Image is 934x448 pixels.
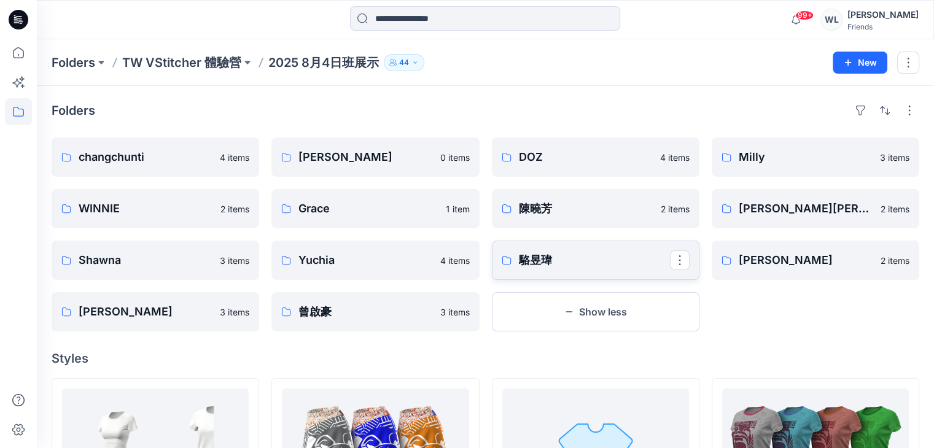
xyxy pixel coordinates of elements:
h4: Styles [52,351,919,366]
a: changchunti4 items [52,137,259,177]
button: 44 [384,54,424,71]
p: 陳曉芳 [519,200,653,217]
a: 曾啟豪3 items [271,292,479,331]
p: 44 [399,56,409,69]
a: Shawna3 items [52,241,259,280]
a: [PERSON_NAME][PERSON_NAME]2 items [712,189,919,228]
a: Milly3 items [712,137,919,177]
p: Yuchia [298,252,432,269]
p: [PERSON_NAME][PERSON_NAME] [739,200,873,217]
p: 2 items [881,203,909,215]
a: 駱昱瑋 [492,241,699,280]
a: Folders [52,54,95,71]
p: DOZ [519,149,653,166]
p: [PERSON_NAME] [739,252,873,269]
p: 曾啟豪 [298,303,432,320]
p: 3 items [220,306,249,319]
p: [PERSON_NAME] [298,149,432,166]
p: Shawna [79,252,212,269]
a: TW VStitcher 體驗營 [122,54,241,71]
p: 3 items [440,306,470,319]
a: [PERSON_NAME]2 items [712,241,919,280]
p: changchunti [79,149,212,166]
p: 2025 8月4日班展示 [268,54,379,71]
p: 2 items [881,254,909,267]
p: 4 items [660,151,690,164]
p: 4 items [220,151,249,164]
div: [PERSON_NAME] [847,7,919,22]
p: 0 items [440,151,470,164]
p: [PERSON_NAME] [79,303,212,320]
span: 99+ [795,10,814,20]
a: 陳曉芳2 items [492,189,699,228]
p: Milly [739,149,873,166]
p: 3 items [880,151,909,164]
div: Friends [847,22,919,31]
p: 2 items [220,203,249,215]
p: Grace [298,200,438,217]
a: DOZ4 items [492,137,699,177]
button: Show less [492,292,699,331]
a: [PERSON_NAME]0 items [271,137,479,177]
p: 2 items [661,203,690,215]
div: WL [820,9,843,31]
h4: Folders [52,103,95,118]
button: New [833,52,887,74]
p: 駱昱瑋 [519,252,670,269]
p: WINNIE [79,200,213,217]
p: 1 item [446,203,470,215]
p: 3 items [220,254,249,267]
a: Yuchia4 items [271,241,479,280]
p: 4 items [440,254,470,267]
a: WINNIE2 items [52,189,259,228]
a: Grace1 item [271,189,479,228]
a: [PERSON_NAME]3 items [52,292,259,331]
